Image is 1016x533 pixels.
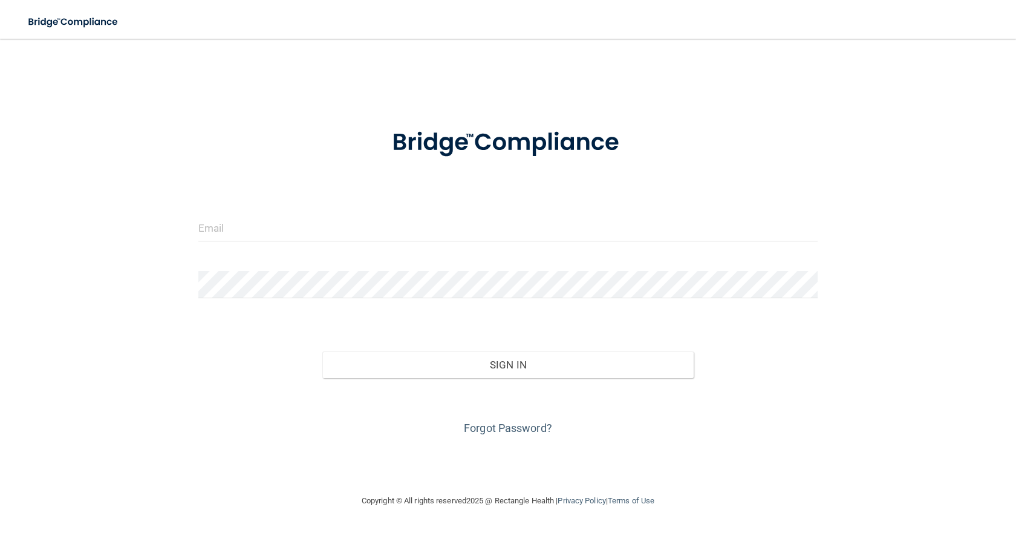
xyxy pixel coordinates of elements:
[464,422,552,434] a: Forgot Password?
[18,10,129,34] img: bridge_compliance_login_screen.278c3ca4.svg
[287,482,729,520] div: Copyright © All rights reserved 2025 @ Rectangle Health | |
[608,496,654,505] a: Terms of Use
[367,111,649,174] img: bridge_compliance_login_screen.278c3ca4.svg
[322,352,694,378] button: Sign In
[558,496,605,505] a: Privacy Policy
[198,214,818,241] input: Email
